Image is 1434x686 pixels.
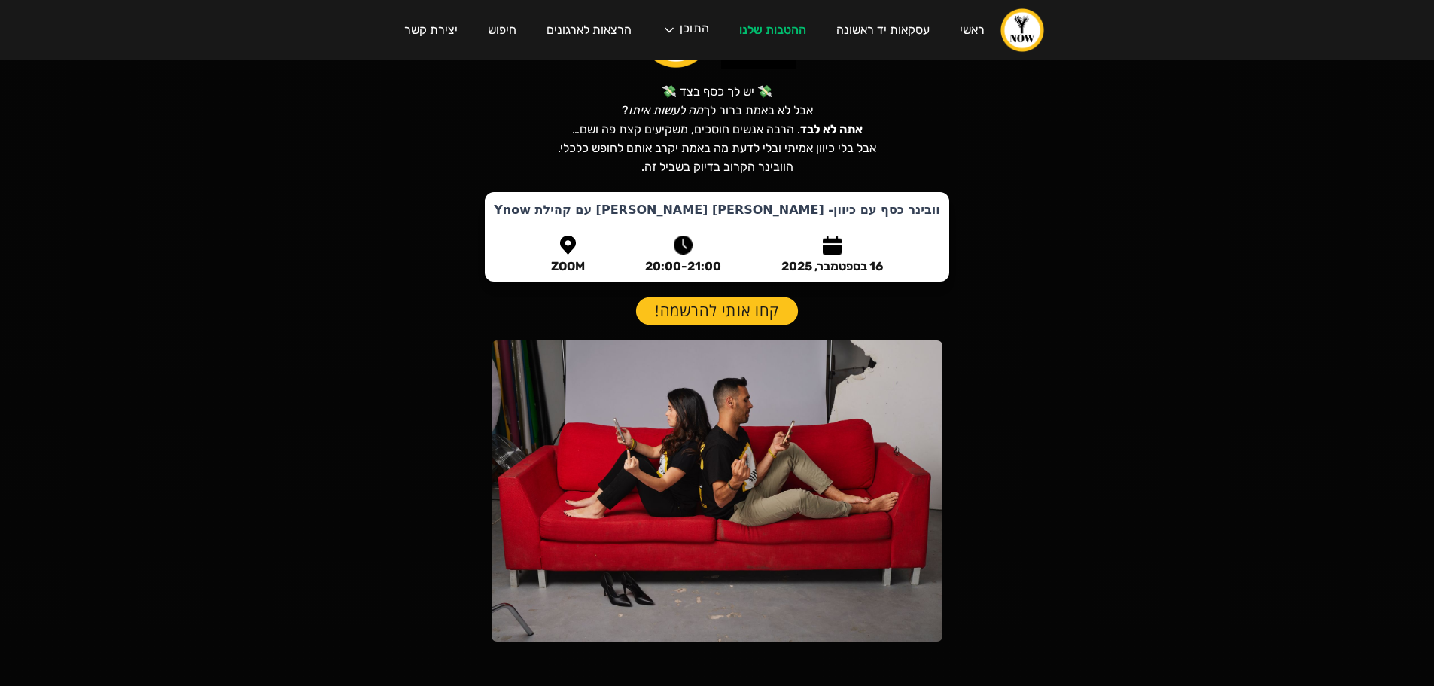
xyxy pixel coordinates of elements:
div: 20:00-21:00 [645,261,721,273]
strong: וובינר כסף עם כיוון- [PERSON_NAME] [PERSON_NAME] עם קהילת Ynow [494,203,939,217]
div: התוכן [680,23,709,38]
a: עסקאות יד ראשונה [821,9,945,51]
p: 💸 יש לך כסף בצד 💸 אבל לא באמת ברור לך ? . הרבה אנשים חוסכים, משקיעים קצת פה ושם… אבל בלי כיוון אמ... [558,82,876,176]
strong: אתה לא לבד [800,122,863,136]
div: 16 בספטמבר, 2025 [781,261,883,273]
a: קחו אותי להרשמה! [636,297,798,325]
a: יצירת קשר [389,9,473,51]
a: ההטבות שלנו [724,9,821,51]
div: ZOOM [551,261,585,273]
a: הרצאות לארגונים [531,9,647,51]
a: ראשי [945,9,1000,51]
a: home [1000,8,1045,53]
div: התוכן [647,8,724,53]
a: חיפוש [473,9,531,51]
em: מה לעשות איתו [629,103,703,117]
